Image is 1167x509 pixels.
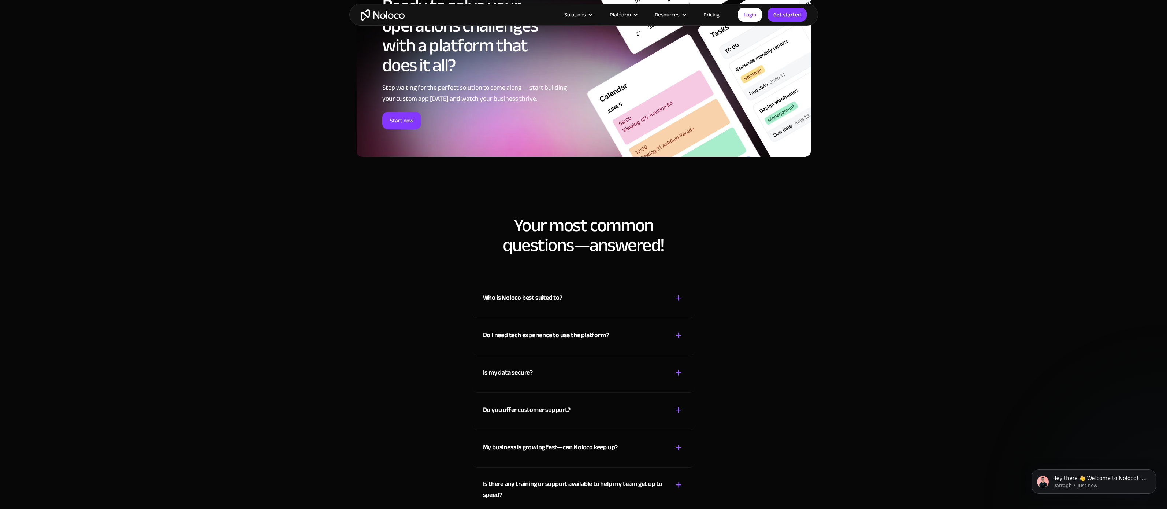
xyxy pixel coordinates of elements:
div: + [675,292,682,305]
div: Solutions [555,10,601,19]
div: Platform [610,10,631,19]
div: + [675,366,682,379]
a: Start now [382,112,421,129]
div: Platform [601,10,646,19]
div: + [675,404,682,417]
div: Resources [655,10,680,19]
div: + [676,479,682,491]
div: Who is Noloco best suited to? [483,292,562,303]
div: Solutions [564,10,586,19]
div: Do you offer customer support? [483,405,571,416]
div: + [675,329,682,342]
a: Get started [768,8,807,22]
iframe: Intercom notifications message [1021,454,1167,505]
a: home [361,9,405,21]
div: Is there any training or support available to help my team get up to speed? [483,479,665,501]
div: + [675,441,682,454]
a: Pricing [694,10,729,19]
a: Login [738,8,762,22]
div: Is my data secure? [483,367,533,378]
div: Resources [646,10,694,19]
div: My business is growing fast—can Noloco keep up? [483,442,618,453]
div: Stop waiting for the perfect solution to come along — start building your custom app [DATE] and w... [382,82,567,104]
div: Do I need tech experience to use the platform? [483,330,609,341]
